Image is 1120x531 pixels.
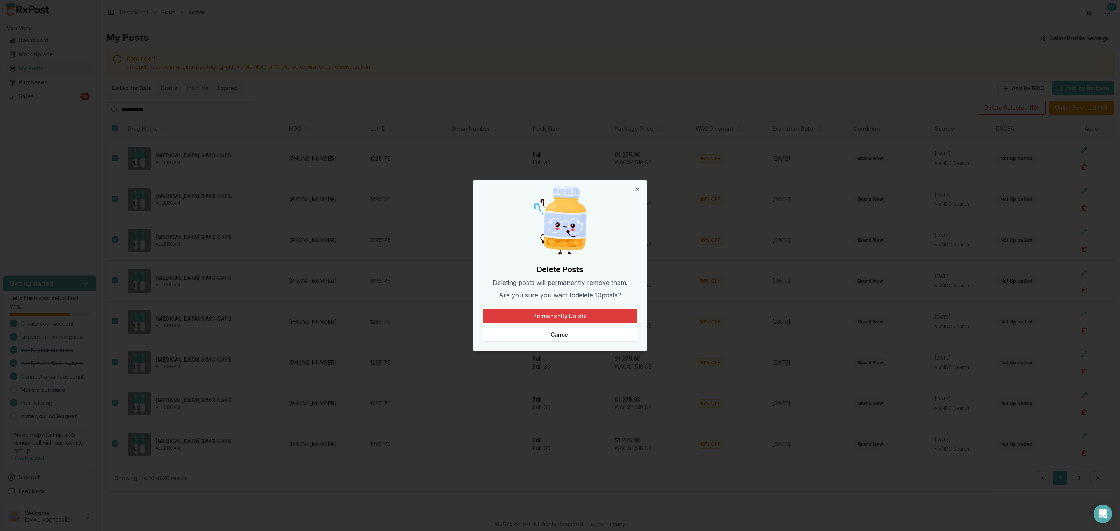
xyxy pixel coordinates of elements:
[483,264,637,275] h2: Delete Posts
[483,328,637,342] button: Cancel
[483,290,637,300] p: Are you sure you want to delete 10 post s ?
[483,309,637,323] button: Permanently Delete
[523,183,597,258] img: Curious Pill Bottle
[483,278,637,287] p: Deleting posts will permanently remove them.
